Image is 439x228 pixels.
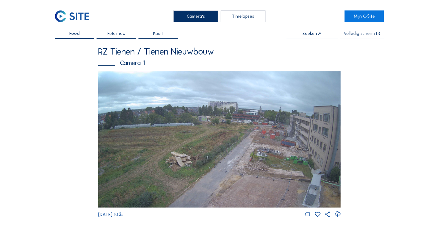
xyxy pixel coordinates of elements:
span: Fotoshow [107,31,125,36]
span: Kaart [153,31,164,36]
a: Mijn C-Site [345,10,384,22]
span: [DATE] 10:35 [98,212,124,217]
div: Camera's [173,10,218,22]
div: Volledig scherm [344,31,375,36]
img: Image [98,71,341,208]
a: C-SITE Logo [55,10,94,22]
div: Camera 1 [98,60,341,66]
div: RZ Tienen / Tienen Nieuwbouw [98,47,341,56]
img: C-SITE Logo [55,10,89,22]
div: Timelapses [221,10,266,22]
span: Feed [69,31,80,36]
